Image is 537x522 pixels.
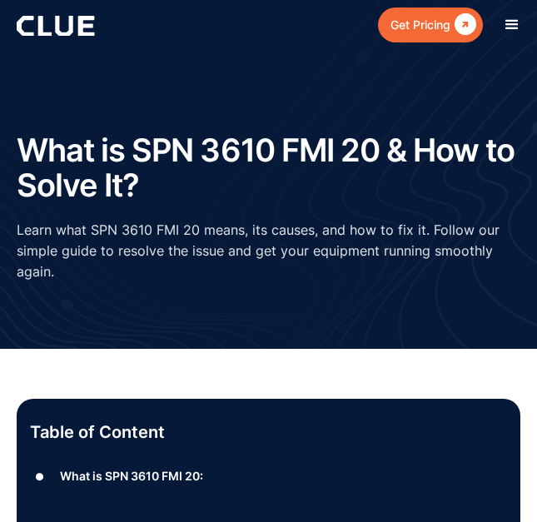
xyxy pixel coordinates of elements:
div: ● [30,464,50,489]
h1: What is SPN 3610 FMI 20 & How to Solve It? [17,133,520,203]
a: Get Pricing [378,7,483,42]
div: What is SPN 3610 FMI 20: [60,465,203,486]
p: Learn what SPN 3610 FMI 20 means, its causes, and how to fix it. Follow our simple guide to resol... [17,220,520,283]
div:  [450,14,476,35]
p: Table of Content [30,420,507,444]
div: Get Pricing [390,14,450,35]
a: ●What is SPN 3610 FMI 20: [30,464,507,489]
